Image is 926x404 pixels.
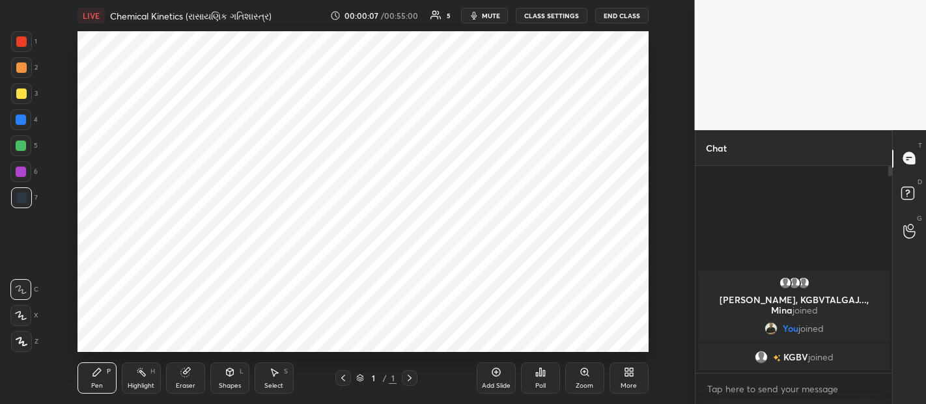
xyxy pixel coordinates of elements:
img: default.png [787,276,800,290]
div: Highlight [128,383,154,389]
div: More [621,383,637,389]
div: 5 [447,12,451,19]
button: End Class [595,8,649,23]
div: 7 [11,187,38,208]
div: Poll [535,383,546,389]
div: 4 [10,109,38,130]
div: 1 [11,31,37,52]
div: 1 [367,374,380,382]
span: joined [808,352,834,362]
p: T [918,141,922,150]
div: LIVE [77,8,105,23]
div: C [10,279,38,300]
p: G [917,213,922,223]
img: no-rating-badge.077c3623.svg [773,355,781,362]
p: D [918,177,922,187]
div: 2 [11,57,38,78]
button: mute [461,8,508,23]
div: / [382,374,386,382]
div: Zoom [576,383,593,389]
img: default.png [796,276,809,290]
p: [PERSON_NAME], KGBVTALGAJ..., Mina [707,295,882,316]
div: S [284,368,288,375]
div: Add Slide [482,383,511,389]
div: P [107,368,111,375]
div: Shapes [219,383,241,389]
div: H [150,368,155,375]
span: mute [482,11,500,20]
div: Select [264,383,283,389]
span: You [783,323,798,334]
div: 3 [11,83,38,104]
div: Pen [91,383,103,389]
div: 1 [389,372,397,384]
div: Z [11,331,38,352]
p: Chat [695,131,737,165]
img: default.png [755,351,768,364]
div: 6 [10,161,38,182]
button: CLASS SETTINGS [516,8,587,23]
span: joined [792,304,817,316]
div: L [240,368,244,375]
img: default.png [778,276,791,290]
span: KGBV [783,352,808,362]
div: Eraser [176,383,195,389]
img: c1bf5c605d094494930ac0d8144797cf.jpg [765,322,778,335]
span: joined [798,323,824,334]
div: X [10,305,38,326]
div: 5 [10,135,38,156]
h4: Chemical Kinetics (રાસાયણિક ગતિશાસ્ત્ર) [110,10,272,22]
div: grid [695,269,893,373]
